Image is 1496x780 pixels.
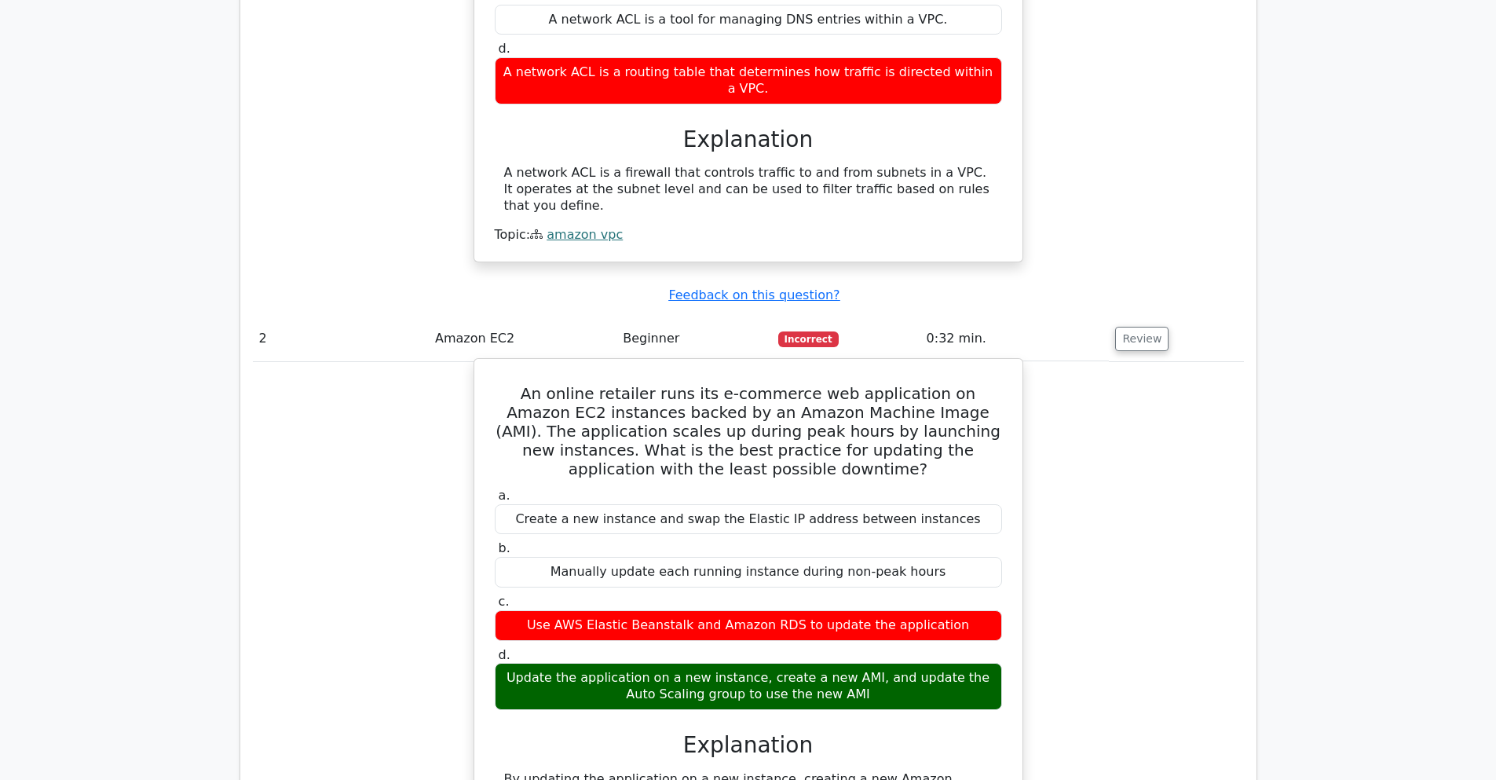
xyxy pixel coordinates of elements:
td: 0:32 min. [920,317,1110,361]
span: c. [499,594,510,609]
td: Beginner [616,317,772,361]
div: A network ACL is a firewall that controls traffic to and from subnets in a VPC. It operates at th... [504,165,993,214]
span: b. [499,540,510,555]
div: A network ACL is a tool for managing DNS entries within a VPC. [495,5,1002,35]
td: Amazon EC2 [429,317,616,361]
div: Topic: [495,227,1002,244]
div: Create a new instance and swap the Elastic IP address between instances [495,504,1002,535]
td: 2 [253,317,430,361]
a: Feedback on this question? [668,287,839,302]
h3: Explanation [504,732,993,759]
div: Manually update each running instance during non-peak hours [495,557,1002,588]
h5: An online retailer runs its e-commerce web application on Amazon EC2 instances backed by an Amazo... [493,384,1004,478]
button: Review [1115,327,1169,351]
span: Incorrect [778,331,839,347]
span: a. [499,488,510,503]
span: d. [499,41,510,56]
h3: Explanation [504,126,993,153]
div: Update the application on a new instance, create a new AMI, and update the Auto Scaling group to ... [495,663,1002,710]
div: A network ACL is a routing table that determines how traffic is directed within a VPC. [495,57,1002,104]
div: Use AWS Elastic Beanstalk and Amazon RDS to update the application [495,610,1002,641]
span: d. [499,647,510,662]
a: amazon vpc [547,227,623,242]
